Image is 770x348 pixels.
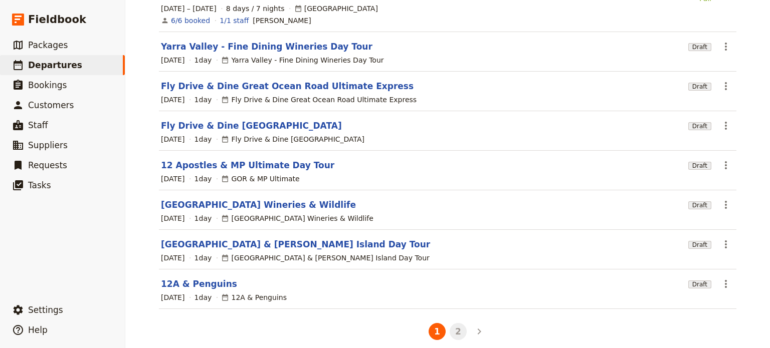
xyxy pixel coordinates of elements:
span: [DATE] [161,253,184,263]
span: [DATE] [161,55,184,65]
span: Draft [688,201,711,209]
span: 1 day [195,292,212,302]
button: 2 [450,323,467,340]
a: 12A & Penguins [161,278,237,290]
span: Draft [688,241,711,249]
span: 1 day [195,95,212,105]
span: 8 days / 7 nights [226,4,285,14]
span: 1 day [195,134,212,144]
span: Draft [688,122,711,130]
a: Yarra Valley - Fine Dining Wineries Day Tour [161,41,372,53]
div: [GEOGRAPHIC_DATA] & [PERSON_NAME] Island Day Tour [221,253,429,263]
span: Customers [28,100,74,110]
span: 1 day [195,174,212,184]
span: 1 day [195,253,212,263]
div: Fly Drive & Dine [GEOGRAPHIC_DATA] [221,134,364,144]
span: Packages [28,40,68,50]
div: [GEOGRAPHIC_DATA] [294,4,378,14]
span: 1 day [195,213,212,223]
button: 1 [429,323,446,340]
a: Fly Drive & Dine [GEOGRAPHIC_DATA] [161,120,342,132]
span: 1 day [195,55,212,65]
div: [GEOGRAPHIC_DATA] Wineries & Wildlife [221,213,373,223]
a: [GEOGRAPHIC_DATA] Wineries & Wildlife [161,199,356,211]
span: Requests [28,160,67,170]
span: Settings [28,305,63,315]
span: Tasks [28,180,51,190]
button: Actions [717,196,734,213]
span: Help [28,325,48,335]
a: View the bookings for this departure [171,16,210,26]
button: Next [471,323,488,340]
a: 1/1 staff [220,16,249,26]
button: Actions [717,275,734,292]
span: Draft [688,280,711,288]
span: [DATE] [161,292,184,302]
span: [DATE] – [DATE] [161,4,217,14]
button: Actions [717,236,734,253]
span: Draft [688,83,711,91]
div: Yarra Valley - Fine Dining Wineries Day Tour [221,55,383,65]
div: GOR & MP Ultimate [221,174,299,184]
span: Staff [28,120,48,130]
span: Departures [28,60,82,70]
span: [DATE] [161,174,184,184]
span: Cory Corbett [253,16,311,26]
span: Bookings [28,80,67,90]
a: Fly Drive & Dine Great Ocean Road Ultimate Express [161,80,414,92]
button: Actions [717,117,734,134]
span: Draft [688,43,711,51]
ul: Pagination [406,321,490,342]
a: [GEOGRAPHIC_DATA] & [PERSON_NAME] Island Day Tour [161,238,430,250]
span: Fieldbook [28,12,86,27]
button: Actions [717,38,734,55]
span: Draft [688,162,711,170]
button: Actions [717,157,734,174]
a: 12 Apostles & MP Ultimate Day Tour [161,159,334,171]
div: 12A & Penguins [221,292,286,302]
span: [DATE] [161,213,184,223]
span: [DATE] [161,95,184,105]
span: Suppliers [28,140,68,150]
button: Actions [717,78,734,95]
span: [DATE] [161,134,184,144]
div: Fly Drive & Dine Great Ocean Road Ultimate Express [221,95,417,105]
